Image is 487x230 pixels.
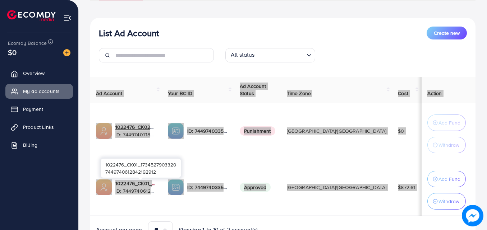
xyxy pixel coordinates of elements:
span: Your BC ID [168,90,193,97]
span: Overview [23,70,45,77]
p: Withdraw [438,197,459,206]
span: Ad Account [96,90,123,97]
span: My ad accounts [23,88,60,95]
span: 1022476_CK01_1734527903320 [105,161,176,168]
span: $0 [8,47,17,57]
a: My ad accounts [5,84,73,98]
img: image [63,49,70,56]
button: Withdraw [427,137,466,153]
p: Add Fund [438,118,460,127]
span: Create new [434,29,460,37]
div: Search for option [225,48,315,62]
span: Ecomdy Balance [8,39,47,47]
img: menu [63,14,72,22]
span: Action [427,90,442,97]
span: Ad Account Status [240,83,266,97]
span: Time Zone [287,90,311,97]
span: $0 [398,127,404,135]
button: Withdraw [427,193,466,210]
a: Overview [5,66,73,80]
a: Billing [5,138,73,152]
span: Payment [23,105,43,113]
div: <span class='underline'>1022476_CK02_1734527935209</span></br>7449740718454915089 [115,123,156,138]
span: Punishment [240,126,275,136]
a: Payment [5,102,73,116]
p: Withdraw [438,141,459,149]
span: Billing [23,141,37,149]
span: ID: 7449740718454915089 [115,131,156,138]
span: ID: 7449740612842192912 [115,187,156,194]
button: Add Fund [427,171,466,187]
a: Product Links [5,120,73,134]
span: $872.61 [398,184,415,191]
div: 7449740612842192912 [101,159,181,178]
span: [GEOGRAPHIC_DATA]/[GEOGRAPHIC_DATA] [287,127,387,135]
a: 1022476_CK01_1734527903320 [115,180,156,187]
img: ic-ads-acc.e4c84228.svg [96,123,112,139]
p: Add Fund [438,175,460,183]
span: All status [229,49,256,61]
span: Product Links [23,123,54,131]
img: logo [7,10,56,21]
img: ic-ba-acc.ded83a64.svg [168,179,184,195]
span: [GEOGRAPHIC_DATA]/[GEOGRAPHIC_DATA] [287,184,387,191]
img: image [462,205,483,226]
button: Add Fund [427,114,466,131]
span: Approved [240,183,271,192]
button: Create new [427,27,467,39]
p: ID: 7449740335716761616 [187,183,228,192]
span: Cost [398,90,408,97]
img: ic-ba-acc.ded83a64.svg [168,123,184,139]
a: 1022476_CK02_1734527935209 [115,123,156,131]
h3: List Ad Account [99,28,159,38]
p: ID: 7449740335716761616 [187,127,228,135]
img: ic-ads-acc.e4c84228.svg [96,179,112,195]
input: Search for option [257,50,304,61]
